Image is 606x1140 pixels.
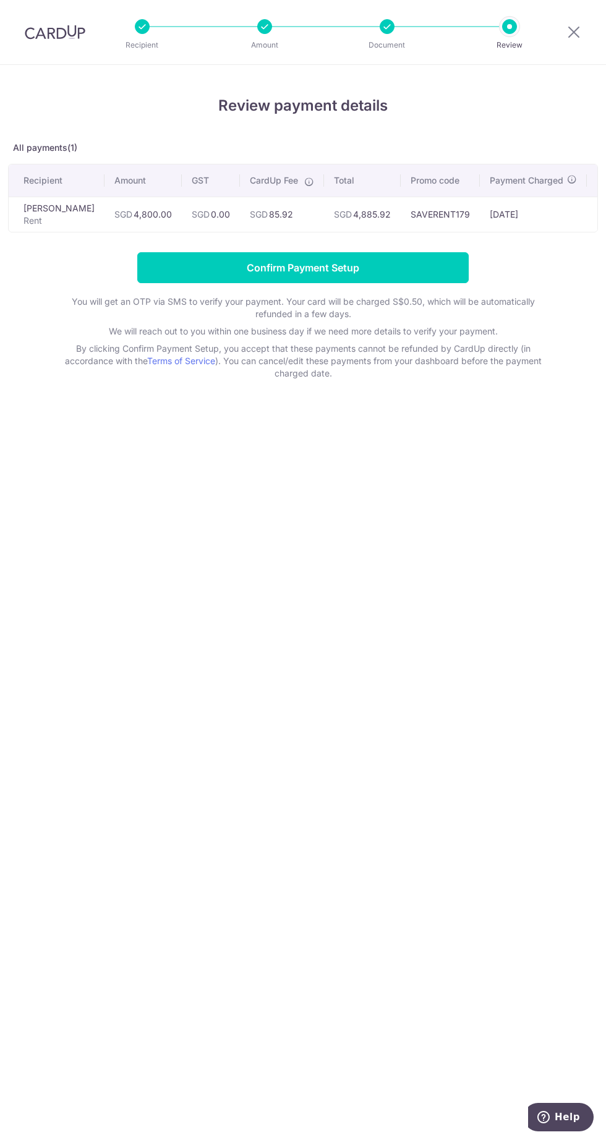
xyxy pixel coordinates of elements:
[147,355,215,366] a: Terms of Service
[56,325,550,338] p: We will reach out to you within one business day if we need more details to verify your payment.
[23,215,95,227] p: Rent
[230,39,299,51] p: Amount
[9,197,105,232] td: [PERSON_NAME]
[182,164,240,197] th: GST
[401,197,480,232] td: SAVERENT179
[8,142,598,154] p: All payments(1)
[528,1103,594,1134] iframe: Opens a widget where you can find more information
[401,164,480,197] th: Promo code
[480,197,587,232] td: [DATE]
[250,174,298,187] span: CardUp Fee
[250,209,268,219] span: SGD
[334,209,352,219] span: SGD
[490,174,563,187] span: Payment Charged
[137,252,469,283] input: Confirm Payment Setup
[8,95,598,117] h4: Review payment details
[352,39,422,51] p: Document
[105,197,182,232] td: 4,800.00
[475,39,544,51] p: Review
[56,296,550,320] p: You will get an OTP via SMS to verify your payment. Your card will be charged S$0.50, which will ...
[108,39,177,51] p: Recipient
[240,197,324,232] td: 85.92
[105,164,182,197] th: Amount
[114,209,132,219] span: SGD
[25,25,85,40] img: CardUp
[56,342,550,380] p: By clicking Confirm Payment Setup, you accept that these payments cannot be refunded by CardUp di...
[324,197,401,232] td: 4,885.92
[182,197,240,232] td: 0.00
[192,209,210,219] span: SGD
[9,164,105,197] th: Recipient
[324,164,401,197] th: Total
